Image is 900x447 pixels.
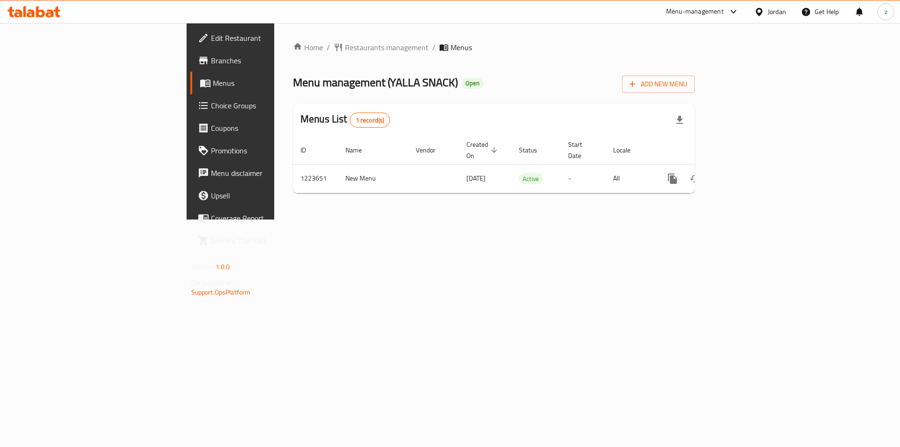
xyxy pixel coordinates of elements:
[191,277,234,289] span: Get support on:
[300,112,390,128] h2: Menus List
[190,207,337,229] a: Coverage Report
[661,167,684,190] button: more
[293,136,759,193] table: enhanced table
[684,167,706,190] button: Change Status
[519,173,543,184] div: Active
[466,172,486,184] span: [DATE]
[568,139,594,161] span: Start Date
[190,72,337,94] a: Menus
[606,164,654,193] td: All
[416,144,448,156] span: Vendor
[300,144,318,156] span: ID
[466,139,500,161] span: Created On
[450,42,472,53] span: Menus
[190,94,337,117] a: Choice Groups
[293,42,695,53] nav: breadcrumb
[561,164,606,193] td: -
[345,42,428,53] span: Restaurants management
[519,174,543,184] span: Active
[350,113,390,128] div: Total records count
[432,42,435,53] li: /
[630,78,687,90] span: Add New Menu
[190,117,337,139] a: Coupons
[462,78,483,89] div: Open
[768,7,786,17] div: Jordan
[190,184,337,207] a: Upsell
[191,261,214,273] span: Version:
[293,72,458,93] span: Menu management ( YALLA SNACK )
[668,109,691,131] div: Export file
[211,145,330,156] span: Promotions
[216,261,230,273] span: 1.0.0
[190,139,337,162] a: Promotions
[191,286,251,298] a: Support.OpsPlatform
[462,79,483,87] span: Open
[622,76,695,93] button: Add New Menu
[885,7,887,17] span: z
[211,167,330,179] span: Menu disclaimer
[654,136,759,165] th: Actions
[666,6,724,17] div: Menu-management
[345,144,374,156] span: Name
[211,190,330,201] span: Upsell
[190,27,337,49] a: Edit Restaurant
[211,55,330,66] span: Branches
[613,144,643,156] span: Locale
[211,235,330,246] span: Grocery Checklist
[334,42,428,53] a: Restaurants management
[338,164,408,193] td: New Menu
[190,229,337,252] a: Grocery Checklist
[211,212,330,224] span: Coverage Report
[211,122,330,134] span: Coupons
[519,144,549,156] span: Status
[211,100,330,111] span: Choice Groups
[211,32,330,44] span: Edit Restaurant
[213,77,330,89] span: Menus
[190,162,337,184] a: Menu disclaimer
[350,116,390,125] span: 1 record(s)
[190,49,337,72] a: Branches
